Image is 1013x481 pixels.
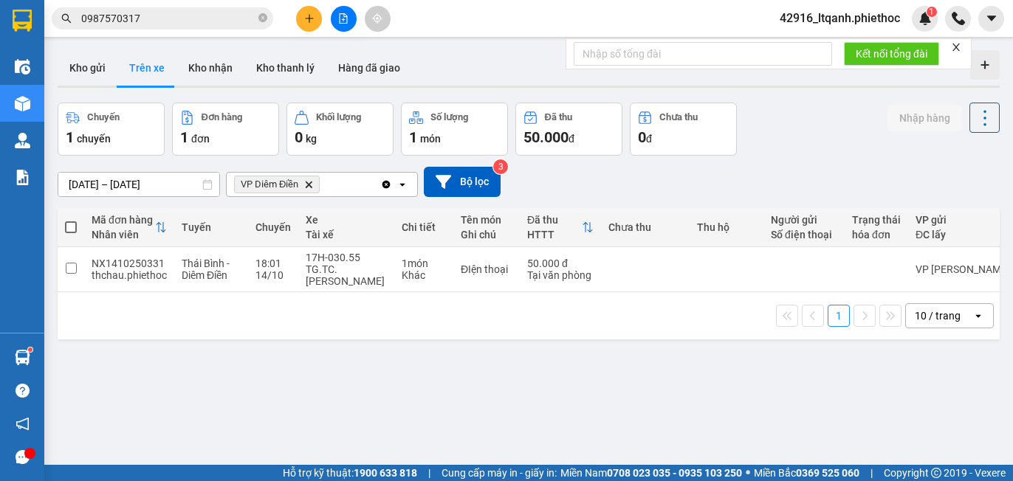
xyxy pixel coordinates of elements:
div: thchau.phiethoc [92,269,167,281]
input: Tìm tên, số ĐT hoặc mã đơn [81,10,255,27]
img: icon-new-feature [918,12,932,25]
button: Trên xe [117,50,176,86]
div: Đã thu [545,112,572,122]
img: warehouse-icon [15,59,30,75]
div: Người gửi [771,214,837,226]
button: aim [365,6,391,32]
input: Selected VP Diêm Điền. [323,177,324,192]
span: đơn [191,133,210,145]
span: aim [372,13,382,24]
span: 0 [295,128,303,146]
span: Miền Nam [560,465,742,481]
div: Xe [306,214,387,226]
div: HTTT [527,229,582,240]
div: Đơn hàng [202,112,242,122]
div: Chưa thu [659,112,698,122]
div: hóa đơn [852,229,901,240]
button: Đã thu50.000đ [515,103,622,156]
span: | [428,465,430,481]
button: 1 [828,305,850,327]
button: Kho nhận [176,50,244,86]
div: 18:01 [255,257,291,269]
th: Toggle SortBy [520,208,601,247]
span: 0 [638,128,646,146]
button: Khối lượng0kg [286,103,394,156]
div: ĐC lấy [916,229,1000,240]
svg: Delete [304,180,313,189]
span: VP Diêm Điền, close by backspace [234,176,320,193]
span: close-circle [258,13,267,22]
input: Select a date range. [58,173,219,196]
div: Mã đơn hàng [92,214,155,226]
img: warehouse-icon [15,96,30,111]
span: copyright [931,468,941,478]
span: Hỗ trợ kỹ thuật: [283,465,417,481]
div: NX1410250331 [92,257,167,269]
span: Thái Bình - Diêm Điền [182,257,230,281]
img: logo-vxr [13,10,32,32]
img: phone-icon [952,12,965,25]
button: Kho thanh lý [244,50,326,86]
div: Tên món [461,214,512,226]
svg: open [972,310,984,322]
div: 1 món [402,257,446,269]
button: Đơn hàng1đơn [172,103,279,156]
div: Nhân viên [92,229,155,240]
span: món [420,133,441,145]
span: 50.000 [523,128,569,146]
button: Hàng đã giao [326,50,412,86]
span: 1 [180,128,188,146]
button: file-add [331,6,357,32]
div: Tuyến [182,221,241,233]
div: VP gửi [916,214,1000,226]
svg: open [396,179,408,190]
span: ⚪️ [746,470,750,476]
button: Nhập hàng [887,105,962,131]
span: 1 [66,128,74,146]
button: Kết nối tổng đài [844,42,939,66]
span: kg [306,133,317,145]
span: search [61,13,72,24]
div: 17H-030.55 [306,252,387,263]
span: 42916_ltqanh.phiethoc [768,9,912,27]
span: Cung cấp máy in - giấy in: [442,465,557,481]
div: Khác [402,269,446,281]
div: 10 / trang [915,308,961,323]
span: notification [16,417,30,431]
img: warehouse-icon [15,133,30,148]
span: close [951,42,961,52]
div: 50.000 đ [527,257,594,269]
button: Chuyến1chuyến [58,103,165,156]
div: Tại văn phòng [527,269,594,281]
span: đ [646,133,652,145]
sup: 3 [493,159,508,174]
div: VP [PERSON_NAME] [916,263,1012,275]
div: Số lượng [430,112,468,122]
span: close-circle [258,12,267,26]
span: message [16,450,30,464]
span: plus [304,13,315,24]
span: 1 [929,7,934,17]
button: Chưa thu0đ [630,103,737,156]
span: question-circle [16,384,30,398]
div: Tài xế [306,229,387,240]
strong: 0369 525 060 [796,467,859,479]
div: Tạo kho hàng mới [970,50,1000,80]
strong: 0708 023 035 - 0935 103 250 [607,467,742,479]
span: VP Diêm Điền [241,179,298,190]
div: Chuyến [255,221,291,233]
div: Chi tiết [402,221,446,233]
div: Trạng thái [852,214,901,226]
span: | [871,465,873,481]
button: Bộ lọc [424,167,501,197]
span: đ [569,133,574,145]
button: Kho gửi [58,50,117,86]
span: Kết nối tổng đài [856,46,927,62]
svg: Clear all [380,179,392,190]
div: Số điện thoại [771,229,837,240]
div: ĐIện thoại [461,263,512,275]
sup: 1 [28,347,32,352]
button: caret-down [978,6,1004,32]
div: Chưa thu [608,221,682,233]
span: file-add [338,13,348,24]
